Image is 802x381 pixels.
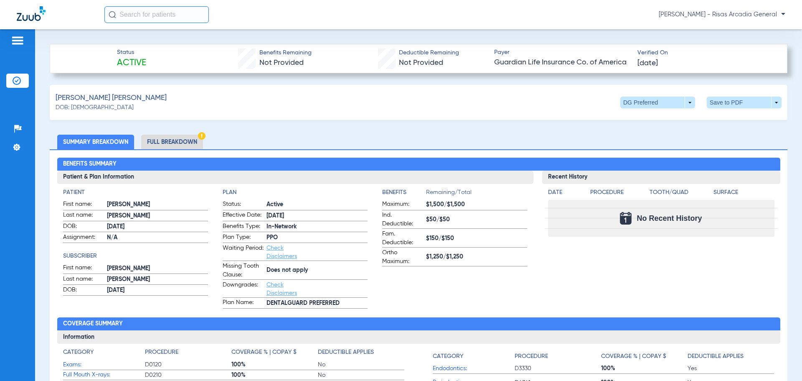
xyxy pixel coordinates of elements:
[63,252,208,261] h4: Subscriber
[760,341,802,381] iframe: Chat Widget
[494,57,630,68] span: Guardian Life Insurance Co. of America
[117,48,146,57] span: Status
[494,48,630,57] span: Payer
[266,266,368,275] span: Does not apply
[713,188,774,197] h4: Surface
[266,245,297,259] a: Check Disclaimers
[57,317,780,331] h2: Coverage Summary
[107,264,208,273] span: [PERSON_NAME]
[707,97,782,108] button: Save to PDF
[56,93,167,103] span: [PERSON_NAME] [PERSON_NAME]
[141,135,203,149] li: Full Breakdown
[107,233,208,242] span: N/A
[601,352,666,361] h4: Coverage % | Copay $
[688,352,744,361] h4: Deductible Applies
[63,200,104,210] span: First name:
[63,348,94,357] h4: Category
[688,348,774,363] app-breakdown-title: Deductible Applies
[382,200,423,210] span: Maximum:
[63,275,104,285] span: Last name:
[318,371,404,379] span: No
[590,188,647,200] app-breakdown-title: Procedure
[620,97,695,108] button: DG Preferred
[63,371,145,379] span: Full Mouth X-rays:
[426,215,527,224] span: $50/$50
[198,132,206,140] img: Hazard
[223,188,368,197] h4: Plan
[63,233,104,243] span: Assignment:
[433,364,515,373] span: Endodontics:
[63,188,208,197] h4: Patient
[223,211,264,221] span: Effective Date:
[426,234,527,243] span: $150/$150
[601,364,688,373] span: 100%
[57,330,780,344] h3: Information
[231,348,297,357] h4: Coverage % | Copay $
[231,361,318,369] span: 100%
[107,200,208,209] span: [PERSON_NAME]
[266,282,297,296] a: Check Disclaimers
[17,6,46,21] img: Zuub Logo
[266,212,368,220] span: [DATE]
[107,222,208,231] span: [DATE]
[259,49,312,57] span: Benefits Remaining
[399,49,459,57] span: Deductible Remaining
[433,352,463,361] h4: Category
[109,11,116,18] img: Search Icon
[63,286,104,296] span: DOB:
[590,188,647,197] h4: Procedure
[318,361,404,369] span: No
[548,188,583,197] h4: Date
[223,222,264,232] span: Benefits Type:
[601,348,688,363] app-breakdown-title: Coverage % | Copay $
[637,58,658,69] span: [DATE]
[223,233,264,243] span: Plan Type:
[57,171,533,184] h3: Patient & Plan Information
[433,348,515,363] app-breakdown-title: Category
[650,188,711,197] h4: Tooth/Quad
[266,299,368,308] span: DENTALGUARD PREFERRED
[107,286,208,295] span: [DATE]
[223,244,264,261] span: Waiting Period:
[63,348,145,360] app-breakdown-title: Category
[63,263,104,274] span: First name:
[57,135,134,149] li: Summary Breakdown
[104,6,209,23] input: Search for patients
[515,352,548,361] h4: Procedure
[231,371,318,379] span: 100%
[266,222,368,231] span: In-Network
[515,364,601,373] span: D3330
[426,200,527,209] span: $1,500/$1,500
[399,59,443,66] span: Not Provided
[382,211,423,228] span: Ind. Deductible:
[223,281,264,297] span: Downgrades:
[107,275,208,284] span: [PERSON_NAME]
[145,371,231,379] span: D0210
[223,298,264,308] span: Plan Name:
[382,230,423,247] span: Fam. Deductible:
[637,49,774,57] span: Verified On
[63,361,145,369] span: Exams:
[231,348,318,360] app-breakdown-title: Coverage % | Copay $
[382,248,423,266] span: Ortho Maximum:
[637,214,702,222] span: No Recent History
[11,36,24,46] img: hamburger-icon
[620,212,632,225] img: Calendar
[145,348,231,360] app-breakdown-title: Procedure
[63,211,104,221] span: Last name:
[382,188,426,197] h4: Benefits
[145,348,178,357] h4: Procedure
[223,262,264,279] span: Missing Tooth Clause:
[688,364,774,373] span: Yes
[266,200,368,209] span: Active
[57,158,780,171] h2: Benefits Summary
[515,348,601,363] app-breakdown-title: Procedure
[713,188,774,200] app-breakdown-title: Surface
[318,348,404,360] app-breakdown-title: Deductible Applies
[56,103,134,112] span: DOB: [DEMOGRAPHIC_DATA]
[107,212,208,220] span: [PERSON_NAME]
